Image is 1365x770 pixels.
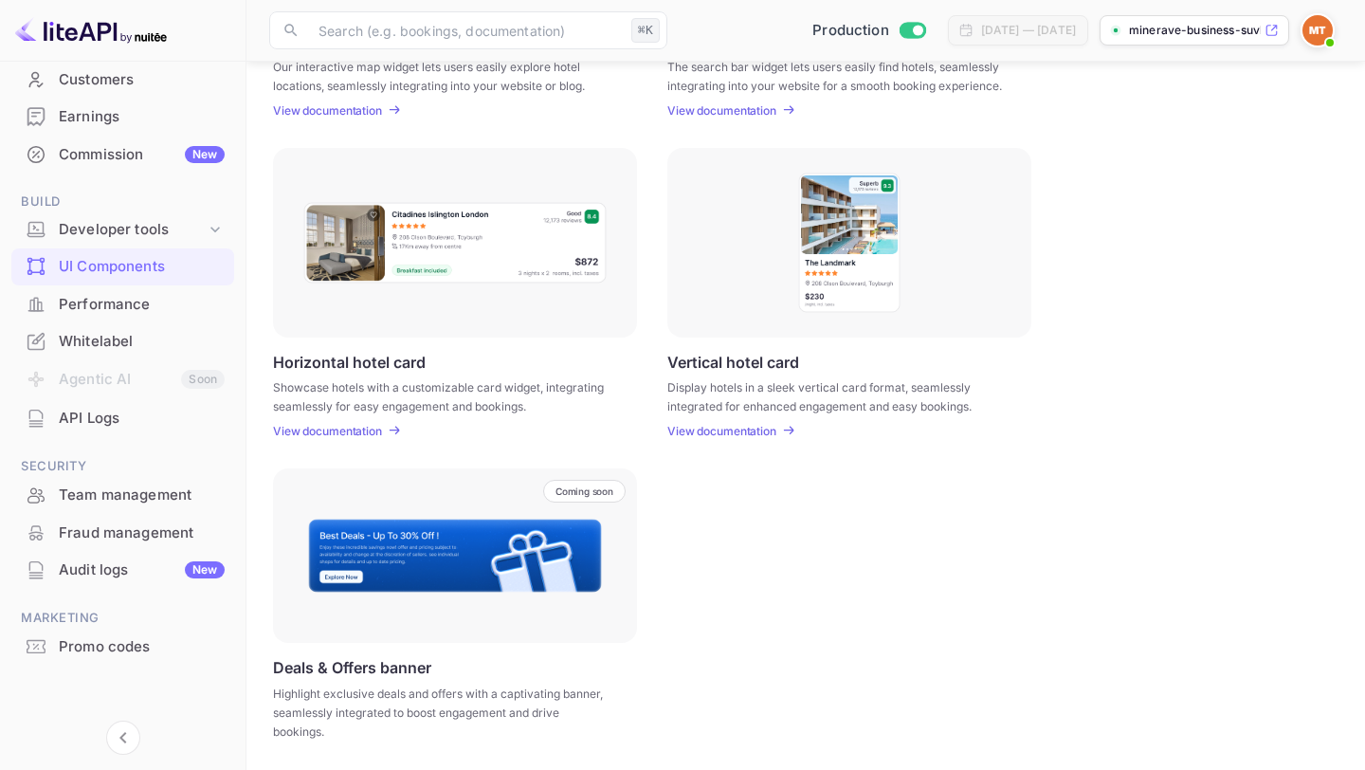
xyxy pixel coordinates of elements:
div: Whitelabel [11,323,234,360]
span: Marketing [11,608,234,629]
a: Fraud management [11,515,234,550]
a: UI Components [11,248,234,284]
div: Developer tools [11,213,234,247]
p: View documentation [273,424,382,438]
div: Performance [59,294,225,316]
p: Vertical hotel card [667,353,799,371]
div: Earnings [11,99,234,136]
div: Fraud management [59,522,225,544]
img: Vertical hotel card Frame [797,172,901,314]
span: Security [11,456,234,477]
div: Commission [59,144,225,166]
div: Earnings [59,106,225,128]
a: Whitelabel [11,323,234,358]
div: Developer tools [59,219,206,241]
input: Search (e.g. bookings, documentation) [307,11,624,49]
div: Performance [11,286,234,323]
p: Display hotels in a sleek vertical card format, seamlessly integrated for enhanced engagement and... [667,378,1008,412]
span: Production [812,20,889,42]
a: Customers [11,62,234,97]
p: The search bar widget lets users easily find hotels, seamlessly integrating into your website for... [667,58,1008,92]
div: CommissionNew [11,137,234,174]
a: View documentation [667,424,782,438]
img: Horizontal hotel card Frame [302,201,608,284]
div: New [185,146,225,163]
p: Coming soon [555,486,613,497]
p: View documentation [667,103,776,118]
p: minerave-business-suvk... [1129,22,1261,39]
div: Whitelabel [59,331,225,353]
img: LiteAPI logo [15,15,167,46]
p: View documentation [667,424,776,438]
p: Our interactive map widget lets users easily explore hotel locations, seamlessly integrating into... [273,58,613,92]
div: [DATE] — [DATE] [981,22,1076,39]
a: CommissionNew [11,137,234,172]
div: Switch to Sandbox mode [805,20,933,42]
a: View documentation [667,103,782,118]
p: Horizontal hotel card [273,353,426,371]
img: Banner Frame [307,518,603,594]
img: Minerave Travel [1302,15,1333,46]
div: API Logs [59,408,225,430]
a: Performance [11,286,234,321]
div: Customers [11,62,234,99]
p: Deals & Offers banner [273,658,431,677]
p: View documentation [273,103,382,118]
div: API Logs [11,400,234,437]
div: Customers [59,69,225,91]
div: Promo codes [59,636,225,658]
div: New [185,561,225,578]
div: ⌘K [631,18,660,43]
div: Promo codes [11,629,234,666]
div: UI Components [59,256,225,278]
a: API Logs [11,400,234,435]
a: Audit logsNew [11,552,234,587]
p: Highlight exclusive deals and offers with a captivating banner, seamlessly integrated to boost en... [273,685,613,742]
a: Earnings [11,99,234,134]
span: Build [11,192,234,212]
div: UI Components [11,248,234,285]
a: Team management [11,477,234,512]
p: Showcase hotels with a customizable card widget, integrating seamlessly for easy engagement and b... [273,378,613,412]
div: Audit logsNew [11,552,234,589]
div: Team management [11,477,234,514]
a: View documentation [273,103,388,118]
a: Promo codes [11,629,234,664]
div: Audit logs [59,559,225,581]
div: Fraud management [11,515,234,552]
button: Collapse navigation [106,721,140,755]
a: View documentation [273,424,388,438]
div: Team management [59,485,225,506]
